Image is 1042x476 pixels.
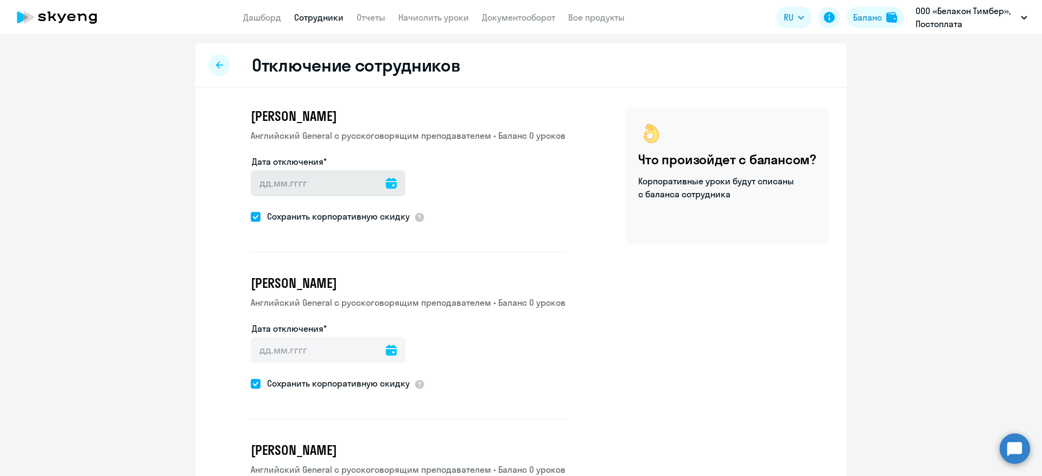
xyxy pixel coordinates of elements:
a: Дашборд [243,12,281,23]
button: ООО «Белакон Тимбер», Постоплата [910,4,1033,30]
input: дд.мм.гггг [251,170,405,196]
label: Дата отключения* [252,155,327,168]
span: [PERSON_NAME] [251,107,336,125]
p: ООО «Белакон Тимбер», Постоплата [916,4,1016,30]
a: Отчеты [357,12,385,23]
span: Сохранить корпоративную скидку [260,210,410,223]
p: Английский General с русскоговорящим преподавателем • Баланс 0 уроков [251,463,566,476]
div: Баланс [853,11,882,24]
input: дд.мм.гггг [251,337,405,363]
img: ok [638,120,664,146]
button: RU [776,7,812,28]
span: [PERSON_NAME] [251,274,336,292]
img: balance [886,12,897,23]
span: RU [784,11,793,24]
h4: Что произойдет с балансом? [638,151,816,168]
h2: Отключение сотрудников [252,54,460,76]
p: Английский General с русскоговорящим преподавателем • Баланс 0 уроков [251,296,566,309]
label: Дата отключения* [252,322,327,335]
button: Балансbalance [847,7,904,28]
p: Английский General с русскоговорящим преподавателем • Баланс 0 уроков [251,129,566,142]
p: Корпоративные уроки будут списаны с баланса сотрудника [638,175,796,201]
a: Все продукты [568,12,625,23]
a: Сотрудники [294,12,344,23]
span: [PERSON_NAME] [251,441,336,459]
a: Начислить уроки [398,12,469,23]
span: Сохранить корпоративную скидку [260,377,410,390]
a: Документооборот [482,12,555,23]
